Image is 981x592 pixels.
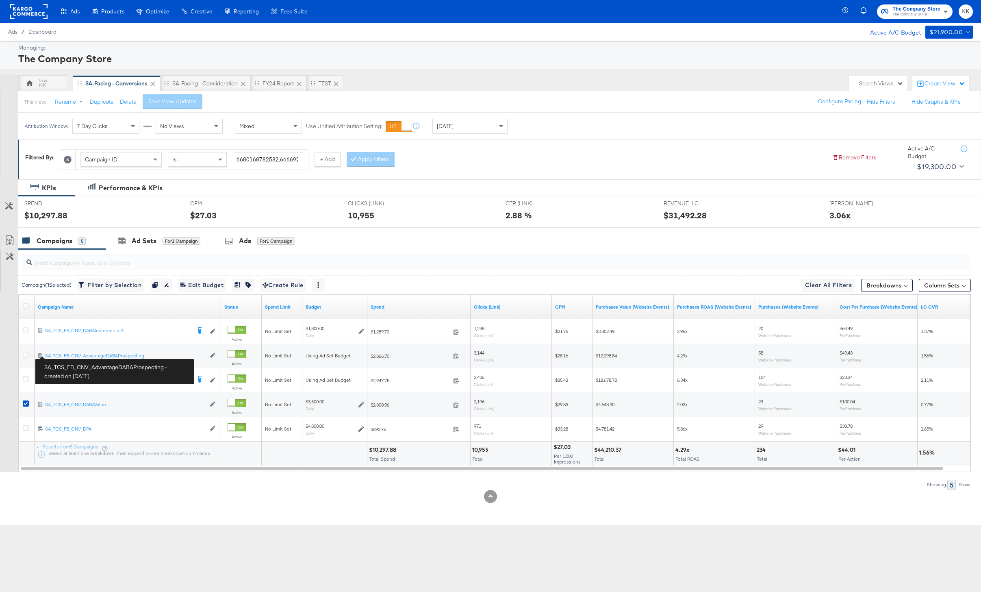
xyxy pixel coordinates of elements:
button: + Add [315,152,341,167]
div: $44.01 [838,446,858,454]
button: Rename [49,95,91,109]
span: 4.29x [677,353,688,359]
sub: Per Purchase [840,406,861,411]
span: $28.34 [840,374,853,380]
span: No Limit Set [265,377,291,383]
a: SA_TCS_FB_CNV_DABAValue [45,401,205,408]
span: 2.02x [677,401,688,407]
a: If set, this is the maximum spend for your campaign. [265,304,299,310]
span: SPEND [24,200,85,207]
div: Performance & KPIs [99,183,163,193]
span: No Limit Set [265,426,291,432]
a: The average cost for each purchase tracked by your Custom Audience pixel on your website after pe... [840,304,918,310]
span: 104 [758,374,766,380]
label: Active [228,361,246,366]
div: for 1 Campaign [163,237,200,245]
div: KK [39,81,46,89]
span: REVENUE_LC [664,200,725,207]
span: 1.56% [921,353,933,359]
button: Hide Graphs & KPIs [912,98,961,106]
span: [DATE] [437,122,454,130]
sub: Clicks (Link) [474,382,495,387]
span: The Company Store [892,11,940,18]
span: $28.16 [555,353,568,359]
a: The average cost you've paid to have 1,000 impressions of your ad. [555,304,589,310]
input: Search Campaigns by Name, ID or Objective [32,251,882,267]
span: 20 [758,325,763,331]
div: FY24 Report [263,80,294,87]
span: 971 [474,423,481,429]
div: The Company Store [18,52,971,65]
span: No Limit Set [265,401,291,407]
span: Reporting [234,8,259,15]
a: SA_TCS_FB_CNV_AdvantageDABAProspecting [45,353,205,359]
button: Edit Budget [178,279,226,292]
span: The Company Store [892,5,940,13]
button: Filter by Selection [78,279,144,292]
span: 58 [758,350,763,356]
span: Mixed [239,122,254,130]
button: Duplicate [90,98,114,106]
button: Configure Pacing [812,94,867,109]
span: Is [172,156,177,163]
div: Using Ad Set Budget [306,353,364,359]
span: $892.75 [371,426,450,432]
label: Active [228,410,246,415]
div: Active A/C Budget [908,145,953,160]
sub: Clicks (Link) [474,431,495,435]
span: 7 Day Clicks [77,122,108,130]
span: $25.42 [555,377,568,383]
span: $4,648.90 [596,401,614,407]
span: $12,298.84 [596,353,617,359]
span: Total [757,456,767,462]
span: $2,300.96 [371,402,450,408]
button: $21,900.00 [925,26,973,39]
span: 23 [758,398,763,405]
span: 2,196 [474,398,484,405]
span: $33.28 [555,426,568,432]
span: CTR (LINK) [506,200,566,207]
span: $29.83 [555,401,568,407]
div: $44,210.37 [594,446,624,454]
span: No Limit Set [265,353,291,359]
a: Your campaign name. [38,304,218,310]
span: $49.43 [840,350,853,356]
div: Campaign ( 1 Selected) [22,281,72,289]
span: Filter by Selection [80,280,141,290]
button: KK [959,4,973,19]
div: $31,492.28 [664,209,707,221]
button: $19,300.00 [914,160,966,173]
div: $10,297.88 [369,446,399,454]
label: Active [228,337,246,342]
span: $21.75 [555,328,568,334]
div: $27.03 [190,209,217,221]
span: $100.04 [840,398,855,405]
div: Create View [925,80,965,88]
button: The Company StoreThe Company Store [877,4,953,19]
a: SA_TCS_FB_CNV_AdvantageDABARetention [45,376,191,384]
sub: Clicks (Link) [474,333,495,338]
div: for 1 Campaign [257,237,295,245]
span: Ads [70,8,80,15]
span: / [17,28,28,35]
span: 1.37% [921,328,933,334]
div: 3.06x [829,209,851,221]
div: SA_TCS_FB_CNV_AdvantageDABARetention [45,376,191,383]
div: Filtered By: [25,154,54,161]
span: 0.77% [921,401,933,407]
label: Active [228,434,246,440]
sub: Per Purchase [840,357,861,362]
a: The number of clicks on links appearing on your ad or Page that direct people to your sites off F... [474,304,549,310]
a: SA_TCS_FB_CNV_DPA [45,426,205,433]
div: Showing: [927,482,947,488]
button: Column Sets [919,279,971,292]
span: Creative [191,8,212,15]
div: Active A/C Budget [862,26,921,38]
button: Breakdowns [861,279,913,292]
a: The total value of the purchase actions divided by spend tracked by your Custom Audience pixel on... [677,304,752,310]
span: [PERSON_NAME] [829,200,890,207]
button: Hide Filters [867,98,895,106]
div: $3,500.00 [306,398,324,405]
